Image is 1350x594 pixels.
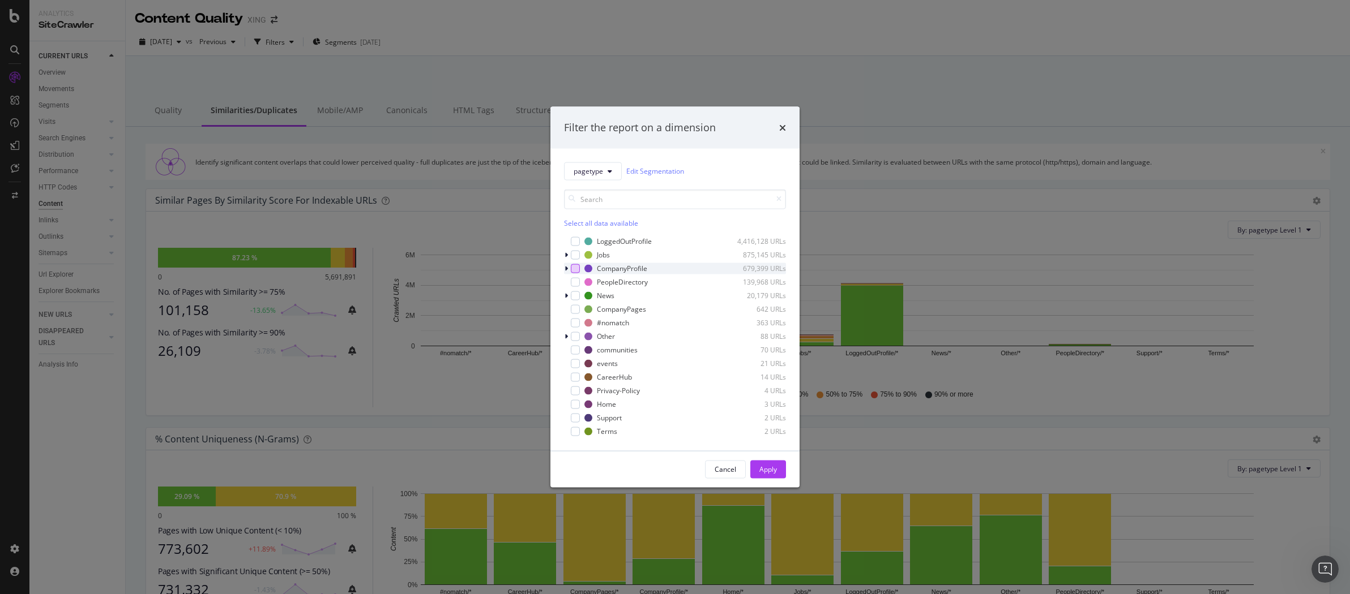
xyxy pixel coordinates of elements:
[564,120,716,135] div: Filter the report on a dimension
[597,250,610,260] div: Jobs
[597,413,622,423] div: Support
[597,386,640,395] div: Privacy-Policy
[730,236,786,246] div: 4,416,128 URLs
[597,236,652,246] div: LoggedOutProfile
[626,165,684,177] a: Edit Segmentation
[730,427,786,436] div: 2 URLs
[730,277,786,287] div: 139,968 URLs
[597,372,632,382] div: CareerHub
[730,318,786,328] div: 363 URLs
[779,120,786,135] div: times
[730,291,786,300] div: 20,179 URLs
[730,399,786,409] div: 3 URLs
[759,464,777,474] div: Apply
[730,386,786,395] div: 4 URLs
[550,107,800,488] div: modal
[730,250,786,260] div: 875,145 URLs
[730,345,786,355] div: 70 URLs
[597,359,618,368] div: events
[730,264,786,273] div: 679,399 URLs
[750,460,786,478] button: Apply
[597,318,629,328] div: #nomatch
[715,464,736,474] div: Cancel
[564,189,786,209] input: Search
[597,304,646,314] div: CompanyPages
[574,166,603,176] span: pagetype
[730,332,786,341] div: 88 URLs
[1311,556,1339,583] iframe: Intercom live chat
[597,345,638,355] div: communities
[730,413,786,423] div: 2 URLs
[597,264,647,273] div: CompanyProfile
[705,460,746,478] button: Cancel
[730,372,786,382] div: 14 URLs
[564,218,786,227] div: Select all data available
[597,277,648,287] div: PeopleDirectory
[730,304,786,314] div: 642 URLs
[597,332,615,341] div: Other
[564,162,622,180] button: pagetype
[597,427,617,436] div: Terms
[730,359,786,368] div: 21 URLs
[597,399,616,409] div: Home
[597,291,614,300] div: News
